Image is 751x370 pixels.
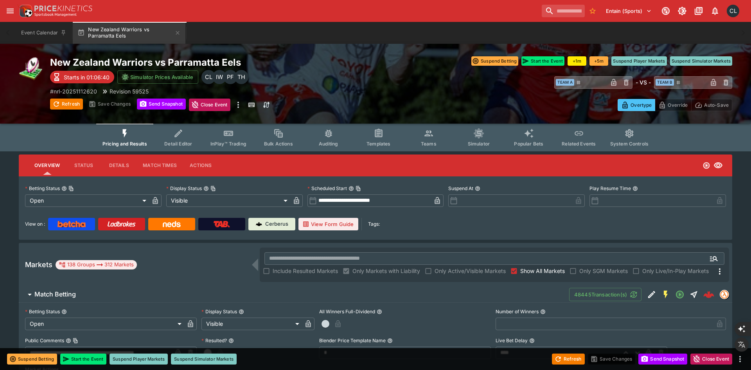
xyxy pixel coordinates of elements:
[589,185,631,192] p: Play Resume Time
[25,194,149,207] div: Open
[687,287,701,302] button: Straight
[96,124,655,151] div: Event type filters
[102,141,147,147] span: Pricing and Results
[25,318,184,330] div: Open
[110,354,168,365] button: Suspend Player Markets
[212,70,226,84] div: Ian Wright
[673,287,687,302] button: Open
[166,194,290,207] div: Visible
[163,221,180,227] img: Neds
[319,337,386,344] p: Blender Price Template Name
[601,5,656,17] button: Select Tenant
[735,354,745,364] button: more
[540,309,546,314] button: Number of Winners
[171,354,237,365] button: Suspend Simulator Markets
[273,267,338,275] span: Include Resulted Markets
[713,161,723,170] svg: Visible
[670,56,733,66] button: Suspend Simulator Markets
[542,5,585,17] input: search
[368,218,380,230] label: Tags:
[203,186,209,191] button: Display StatusCopy To Clipboard
[19,287,569,302] button: Match Betting
[210,186,216,191] button: Copy To Clipboard
[28,156,66,175] button: Overview
[377,309,382,314] button: All Winners Full-Dividend
[521,56,564,66] button: Start the Event
[668,101,688,109] p: Override
[16,22,71,44] button: Event Calendar
[25,218,45,230] label: View on :
[223,70,237,84] div: Peter Fairgrieve
[529,338,535,343] button: Live Bet Delay
[73,22,185,44] button: New Zealand Warriors vs Parramatta Eels
[66,338,71,343] button: Public CommentsCopy To Clipboard
[107,221,136,227] img: Ladbrokes
[101,156,137,175] button: Details
[636,78,651,86] h6: - VS -
[248,218,295,230] a: Cerberus
[234,99,243,111] button: more
[3,4,17,18] button: open drawer
[57,221,86,227] img: Betcha
[421,141,437,147] span: Teams
[25,260,52,269] h5: Markets
[64,73,110,81] p: Starts in 01:06:40
[61,309,67,314] button: Betting Status
[720,290,729,299] div: tradingmodel
[631,101,652,109] p: Overtype
[17,3,33,19] img: PriceKinetics Logo
[727,5,739,17] div: Chad Liu
[25,185,60,192] p: Betting Status
[34,5,92,11] img: PriceKinetics
[556,79,574,86] span: Team A
[702,162,710,169] svg: Open
[183,156,218,175] button: Actions
[239,309,244,314] button: Display Status
[201,337,227,344] p: Resulted?
[34,13,77,16] img: Sportsbook Management
[638,354,687,365] button: Send Snapshot
[352,267,420,275] span: Only Markets with Liability
[50,87,97,95] p: Copy To Clipboard
[496,337,528,344] p: Live Bet Delay
[319,141,338,147] span: Auditing
[701,287,717,302] a: 28a89483-c16b-4267-b801-8c4faa1a9897
[298,218,358,230] button: View Form Guide
[496,308,539,315] p: Number of Winners
[552,354,585,365] button: Refresh
[715,267,724,276] svg: More
[367,141,390,147] span: Templates
[73,338,78,343] button: Copy To Clipboard
[264,141,293,147] span: Bulk Actions
[234,70,248,84] div: Todd Henderson
[166,185,202,192] p: Display Status
[703,289,714,300] div: 28a89483-c16b-4267-b801-8c4faa1a9897
[50,56,391,68] h2: Copy To Clipboard
[704,101,729,109] p: Auto-Save
[514,141,543,147] span: Popular Bets
[691,99,732,111] button: Auto-Save
[66,156,101,175] button: Status
[214,221,230,227] img: TabNZ
[319,308,375,315] p: All Winners Full-Dividend
[307,185,347,192] p: Scheduled Start
[387,338,393,343] button: Blender Price Template Name
[656,79,674,86] span: Team B
[34,290,76,298] h6: Match Betting
[50,99,83,110] button: Refresh
[468,141,490,147] span: Simulator
[201,70,216,84] div: Chad Liu
[25,337,64,344] p: Public Comments
[675,290,685,299] svg: Open
[137,156,183,175] button: Match Times
[19,56,44,81] img: rugby_league.png
[562,141,596,147] span: Related Events
[611,56,667,66] button: Suspend Player Markets
[60,354,106,365] button: Start the Event
[642,267,709,275] span: Only Live/In-Play Markets
[201,308,237,315] p: Display Status
[210,141,246,147] span: InPlay™ Trading
[110,87,149,95] p: Revision 59525
[618,99,732,111] div: Start From
[586,5,599,17] button: No Bookmarks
